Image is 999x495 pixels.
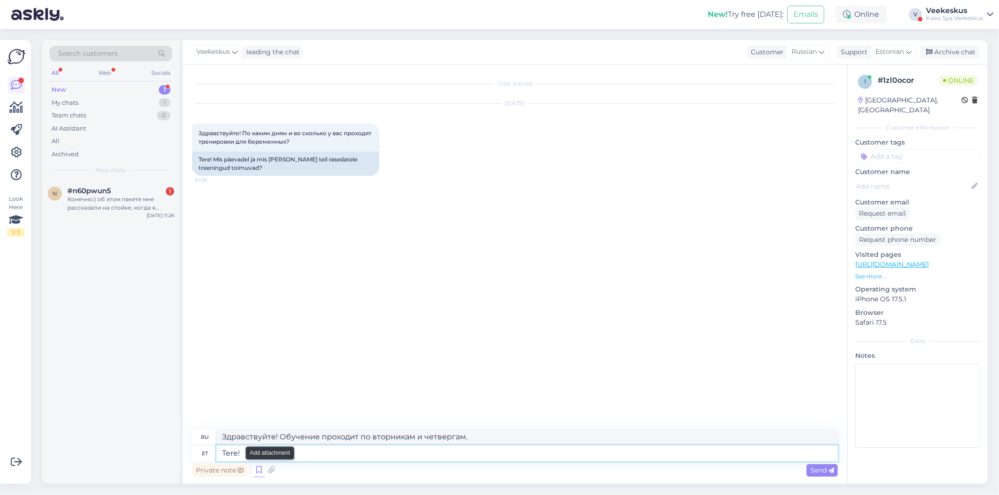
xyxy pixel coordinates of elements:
p: See more ... [855,272,980,281]
span: Veekeskus [196,47,230,57]
span: Russian [792,47,817,57]
textarea: Привет! [216,429,838,445]
div: Socials [149,67,172,79]
div: [DATE] 11:26 [147,212,174,219]
div: 1 [159,85,170,95]
p: Customer phone [855,224,980,233]
p: Customer name [855,167,980,177]
span: New chats [96,166,126,175]
div: Support [837,47,867,57]
div: All [50,67,60,79]
input: Add name [856,181,969,191]
span: Здравствуйте! По каким дням и во сколько у вас проходят тренировки для беременных? [199,130,373,145]
span: Search customers [58,49,118,58]
div: Customer [747,47,784,57]
div: leading the chat [243,47,300,57]
p: Operating system [855,284,980,294]
div: Look Here [7,195,24,237]
a: VeekeskusKales Spa Veekeskus [926,7,993,22]
div: Kales Spa Veekeskus [926,15,983,22]
div: Veekeskus [926,7,983,15]
div: 0 [157,111,170,120]
p: Notes [855,351,980,361]
div: [GEOGRAPHIC_DATA], [GEOGRAPHIC_DATA] [858,95,962,115]
div: [DATE] [192,99,838,108]
div: Archive chat [920,46,979,58]
p: Browser [855,308,980,318]
div: Try free [DATE]: [708,9,784,20]
div: Web [97,67,113,79]
div: Private note [192,464,247,477]
div: 1 [166,187,174,196]
p: Customer tags [855,138,980,147]
span: Send [810,466,834,474]
img: Askly Logo [7,48,25,66]
p: Safari 17.5 [855,318,980,328]
span: Estonian [875,47,904,57]
div: Конечно:) об этом пакете мне рассказали на стойке, когда я покупала билет на тренировку по аква а... [67,195,174,212]
div: Archived [52,150,79,159]
div: Customer information [855,124,980,132]
span: 1 [864,78,866,85]
div: Chat started [192,80,838,88]
div: My chats [52,98,78,108]
span: #n60pwun5 [67,187,111,195]
div: Online [836,6,887,23]
div: 1 / 3 [7,228,24,237]
div: Request email [855,207,910,220]
div: V [909,8,922,21]
div: Extra [855,337,980,345]
span: n [52,190,57,197]
p: Visited pages [855,250,980,260]
div: ru [201,429,209,445]
div: Team chats [52,111,86,120]
span: 10:28 [195,176,230,183]
p: Customer email [855,197,980,207]
textarea: Tere! [216,445,838,461]
div: et [202,445,208,461]
span: Online [940,75,977,86]
small: Add attachment [250,449,290,457]
div: New [52,85,66,95]
div: # 1zl0ocor [878,75,940,86]
div: Request phone number [855,233,940,246]
a: [URL][DOMAIN_NAME] [855,260,929,269]
div: All [52,137,59,146]
div: 1 [159,98,170,108]
div: Tere! Mis päevadel ja mis [PERSON_NAME] teil rasedatele treeningud toimuvad? [192,152,379,176]
div: AI Assistant [52,124,86,133]
p: iPhone OS 17.5.1 [855,294,980,304]
input: Add a tag [855,149,980,163]
b: New! [708,10,728,19]
button: Emails [787,6,824,23]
